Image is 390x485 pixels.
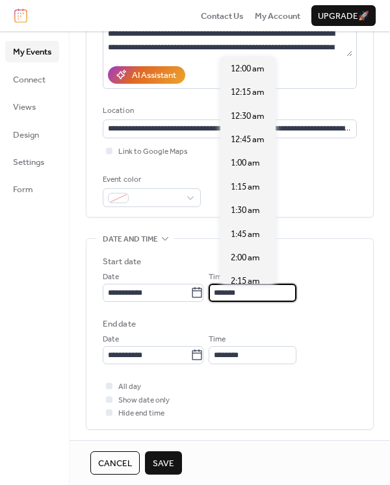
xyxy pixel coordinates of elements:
[201,10,244,23] span: Contact Us
[145,451,182,475] button: Save
[98,457,132,470] span: Cancel
[5,96,59,117] a: Views
[209,333,226,346] span: Time
[118,380,141,393] span: All day
[153,457,174,470] span: Save
[231,228,260,241] span: 1:45 am
[5,124,59,145] a: Design
[201,9,244,22] a: Contact Us
[311,5,376,26] button: Upgrade🚀
[108,66,185,83] button: AI Assistant
[231,180,260,193] span: 1:15 am
[318,10,369,23] span: Upgrade 🚀
[5,179,59,199] a: Form
[231,133,265,146] span: 12:45 am
[231,156,260,169] span: 1:00 am
[13,156,44,169] span: Settings
[255,10,300,23] span: My Account
[103,233,158,246] span: Date and time
[132,69,176,82] div: AI Assistant
[231,251,260,264] span: 2:00 am
[90,451,140,475] button: Cancel
[231,62,265,75] span: 12:00 am
[103,105,354,118] div: Location
[255,9,300,22] a: My Account
[103,317,136,330] div: End date
[13,183,33,196] span: Form
[118,394,170,407] span: Show date only
[103,173,198,186] div: Event color
[13,129,39,142] span: Design
[5,151,59,172] a: Settings
[103,255,141,268] div: Start date
[231,86,265,99] span: 12:15 am
[118,145,188,158] span: Link to Google Maps
[118,407,164,420] span: Hide end time
[231,110,265,123] span: 12:30 am
[231,275,260,288] span: 2:15 am
[103,333,119,346] span: Date
[5,69,59,90] a: Connect
[103,271,119,284] span: Date
[13,45,51,58] span: My Events
[14,8,27,23] img: logo
[13,73,45,86] span: Connect
[13,101,36,114] span: Views
[5,41,59,62] a: My Events
[209,271,226,284] span: Time
[231,204,260,217] span: 1:30 am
